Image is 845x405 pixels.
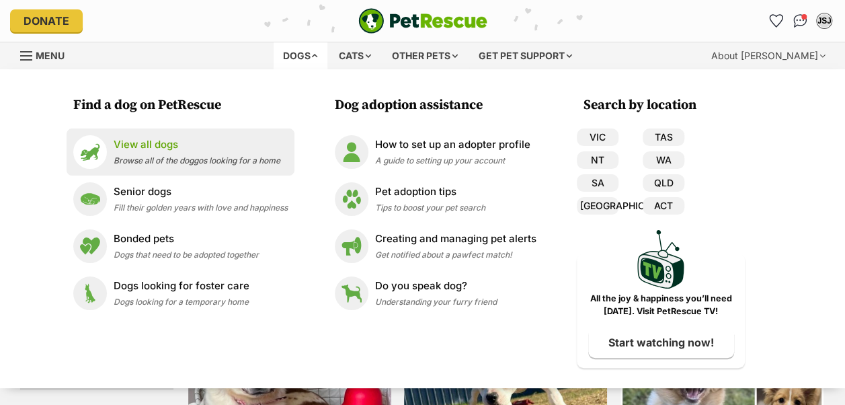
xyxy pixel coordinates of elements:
span: Menu [36,50,65,61]
img: Bonded pets [73,229,107,263]
span: Tips to boost your pet search [375,202,485,213]
a: Dogs looking for foster care Dogs looking for foster care Dogs looking for a temporary home [73,277,288,310]
div: About [PERSON_NAME] [702,42,835,69]
a: Start watching now! [588,327,734,358]
img: logo-e224e6f780fb5917bec1dbf3a21bbac754714ae5b6737aabdf751b685950b380.svg [358,8,487,34]
a: ACT [643,197,684,215]
img: Dogs looking for foster care [73,277,107,310]
div: Dogs [274,42,327,69]
a: Menu [20,42,74,67]
a: PetRescue [358,8,487,34]
img: Creating and managing pet alerts [335,229,368,263]
p: Bonded pets [114,231,259,247]
p: Senior dogs [114,184,288,200]
a: Creating and managing pet alerts Creating and managing pet alerts Get notified about a pawfect ma... [335,229,536,263]
a: [GEOGRAPHIC_DATA] [577,197,618,215]
img: chat-41dd97257d64d25036548639549fe6c8038ab92f7586957e7f3b1b290dea8141.svg [793,14,807,28]
span: Understanding your furry friend [375,297,497,307]
p: Creating and managing pet alerts [375,231,536,247]
p: Dogs looking for foster care [114,279,249,294]
button: My account [813,10,835,32]
img: View all dogs [73,135,107,169]
span: A guide to setting up your account [375,155,505,165]
p: Pet adoption tips [375,184,485,200]
h3: Dog adoption assistance [335,96,543,115]
a: TAS [643,128,684,146]
a: Conversations [789,10,811,32]
a: How to set up an adopter profile How to set up an adopter profile A guide to setting up your account [335,135,536,169]
a: QLD [643,174,684,192]
p: View all dogs [114,137,280,153]
span: Dogs looking for a temporary home [114,297,249,307]
span: Fill their golden years with love and happiness [114,202,288,213]
img: Pet adoption tips [335,182,368,216]
span: Browse all of the doggos looking for a home [114,155,280,165]
span: Dogs that need to be adopted together [114,250,259,260]
img: How to set up an adopter profile [335,135,368,169]
a: Favourites [765,10,787,32]
a: View all dogs View all dogs Browse all of the doggos looking for a home [73,135,288,169]
h3: Search by location [584,96,745,115]
h3: Find a dog on PetRescue [73,96,294,115]
a: SA [577,174,618,192]
div: Get pet support [469,42,581,69]
img: Senior dogs [73,182,107,216]
a: Donate [10,9,83,32]
p: All the joy & happiness you’ll need [DATE]. Visit PetRescue TV! [587,293,735,318]
a: WA [643,151,684,169]
p: Do you speak dog? [375,279,497,294]
a: Senior dogs Senior dogs Fill their golden years with love and happiness [73,182,288,216]
a: NT [577,151,618,169]
a: Do you speak dog? Do you speak dog? Understanding your furry friend [335,277,536,310]
a: VIC [577,128,618,146]
div: Other pets [383,42,467,69]
a: Bonded pets Bonded pets Dogs that need to be adopted together [73,229,288,263]
p: How to set up an adopter profile [375,137,530,153]
span: Get notified about a pawfect match! [375,250,512,260]
img: Do you speak dog? [335,277,368,310]
div: JSJ [817,14,831,28]
ul: Account quick links [765,10,835,32]
div: Cats [329,42,380,69]
img: PetRescue TV logo [637,230,684,289]
a: Pet adoption tips Pet adoption tips Tips to boost your pet search [335,182,536,216]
